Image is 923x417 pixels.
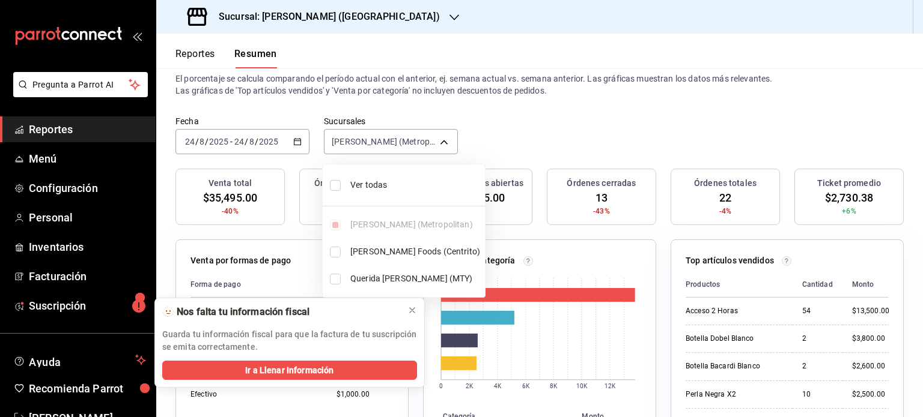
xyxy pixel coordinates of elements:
[162,328,417,353] p: Guarda tu información fiscal para que la factura de tu suscripción se emita correctamente.
[350,179,480,191] span: Ver todas
[350,272,480,285] span: Querida [PERSON_NAME] (MTY)
[162,305,398,319] div: 🫥 Nos falta tu información fiscal
[245,364,334,377] span: Ir a Llenar Información
[350,245,480,258] span: [PERSON_NAME] Foods (Centrito)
